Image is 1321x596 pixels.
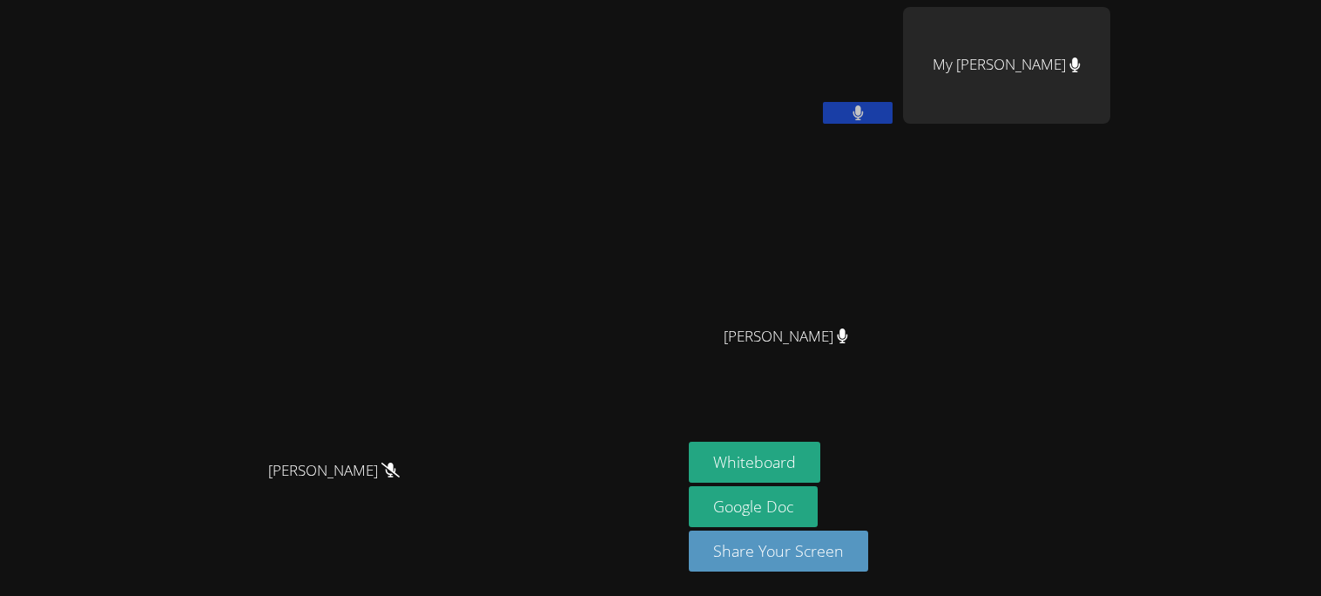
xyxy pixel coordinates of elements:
span: [PERSON_NAME] [724,324,848,349]
button: Whiteboard [689,442,820,483]
span: [PERSON_NAME] [268,458,400,484]
a: Google Doc [689,486,818,527]
button: Share Your Screen [689,531,868,572]
div: My [PERSON_NAME] [903,7,1110,124]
